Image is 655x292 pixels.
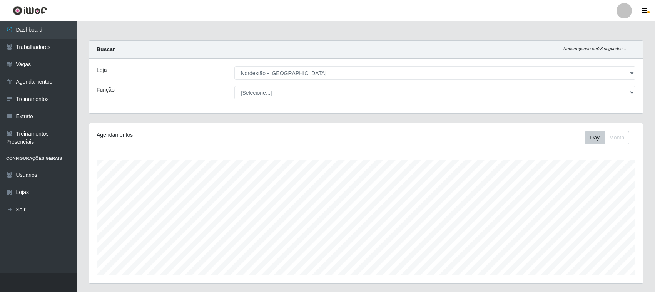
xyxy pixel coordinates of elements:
div: First group [585,131,629,144]
i: Recarregando em 28 segundos... [563,46,626,51]
label: Função [97,86,115,94]
label: Loja [97,66,107,74]
button: Month [604,131,629,144]
img: CoreUI Logo [13,6,47,15]
strong: Buscar [97,46,115,52]
div: Toolbar with button groups [585,131,635,144]
button: Day [585,131,605,144]
div: Agendamentos [97,131,314,139]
